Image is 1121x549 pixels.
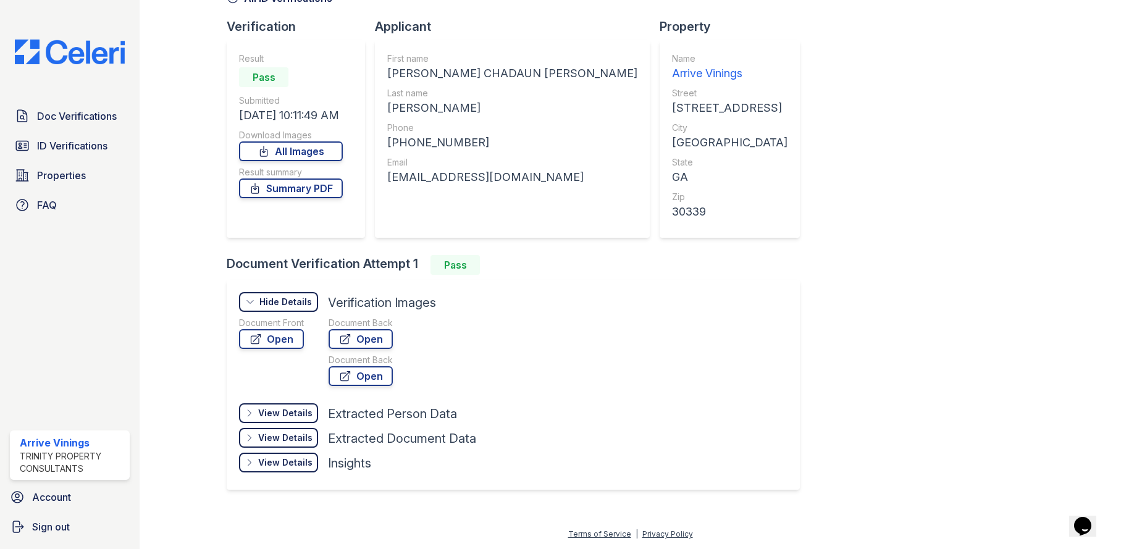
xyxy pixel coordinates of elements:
img: CE_Logo_Blue-a8612792a0a2168367f1c8372b55b34899dd931a85d93a1a3d3e32e68fde9ad4.png [5,40,135,64]
div: [GEOGRAPHIC_DATA] [672,134,787,151]
div: [EMAIL_ADDRESS][DOMAIN_NAME] [387,169,637,186]
div: Last name [387,87,637,99]
a: Summary PDF [239,178,343,198]
div: Document Back [329,354,393,366]
div: Pass [430,255,480,275]
div: GA [672,169,787,186]
div: [PERSON_NAME] [387,99,637,117]
div: Hide Details [259,296,312,308]
a: Name Arrive Vinings [672,52,787,82]
iframe: chat widget [1069,500,1109,537]
span: Doc Verifications [37,109,117,124]
a: Properties [10,163,130,188]
div: | [636,529,638,539]
span: Properties [37,168,86,183]
a: ID Verifications [10,133,130,158]
a: Open [329,366,393,386]
div: City [672,122,787,134]
div: [DATE] 10:11:49 AM [239,107,343,124]
div: Street [672,87,787,99]
div: Document Back [329,317,393,329]
a: All Images [239,141,343,161]
div: Property [660,18,810,35]
span: Account [32,490,71,505]
div: Insights [328,455,371,472]
div: Arrive Vinings [672,65,787,82]
span: Sign out [32,519,70,534]
div: Extracted Person Data [328,405,457,422]
div: Applicant [375,18,660,35]
div: Download Images [239,129,343,141]
div: View Details [258,432,313,444]
div: View Details [258,456,313,469]
div: [STREET_ADDRESS] [672,99,787,117]
a: Sign out [5,514,135,539]
div: Phone [387,122,637,134]
div: Submitted [239,94,343,107]
span: ID Verifications [37,138,107,153]
div: First name [387,52,637,65]
div: Document Verification Attempt 1 [227,255,810,275]
a: Doc Verifications [10,104,130,128]
a: Terms of Service [568,529,631,539]
a: Account [5,485,135,509]
div: 30339 [672,203,787,220]
div: Email [387,156,637,169]
div: Zip [672,191,787,203]
div: Verification Images [328,294,436,311]
div: Arrive Vinings [20,435,125,450]
div: View Details [258,407,313,419]
div: Name [672,52,787,65]
div: Verification [227,18,375,35]
div: Trinity Property Consultants [20,450,125,475]
div: Document Front [239,317,304,329]
div: [PERSON_NAME] CHADAUN [PERSON_NAME] [387,65,637,82]
div: State [672,156,787,169]
div: Result [239,52,343,65]
a: Privacy Policy [642,529,693,539]
div: [PHONE_NUMBER] [387,134,637,151]
a: FAQ [10,193,130,217]
div: Result summary [239,166,343,178]
a: Open [239,329,304,349]
span: FAQ [37,198,57,212]
div: Pass [239,67,288,87]
a: Open [329,329,393,349]
div: Extracted Document Data [328,430,476,447]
